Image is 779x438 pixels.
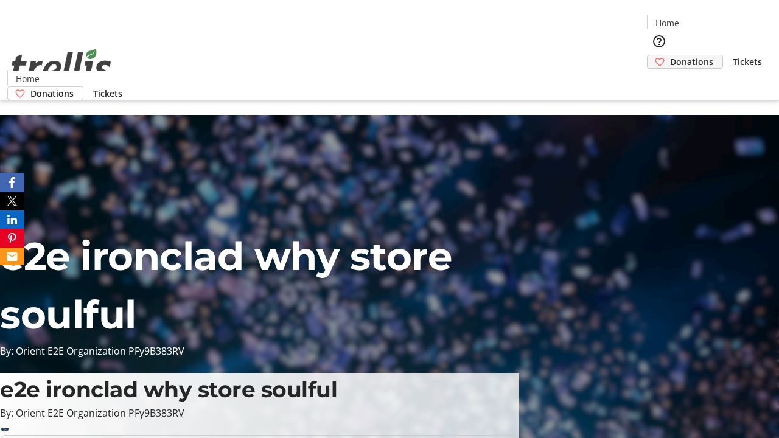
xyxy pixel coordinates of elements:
span: Donations [670,55,713,68]
a: Donations [647,55,723,69]
a: Donations [7,86,83,100]
span: Home [655,16,679,29]
a: Home [8,72,47,85]
a: Tickets [83,87,132,100]
span: Tickets [93,87,122,100]
img: Orient E2E Organization PFy9B383RV's Logo [7,35,116,96]
a: Tickets [723,55,772,68]
span: Tickets [733,55,762,68]
button: Help [647,29,671,54]
button: Cart [647,69,671,93]
span: Home [16,72,40,85]
a: Home [648,16,686,29]
span: Donations [30,87,74,100]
